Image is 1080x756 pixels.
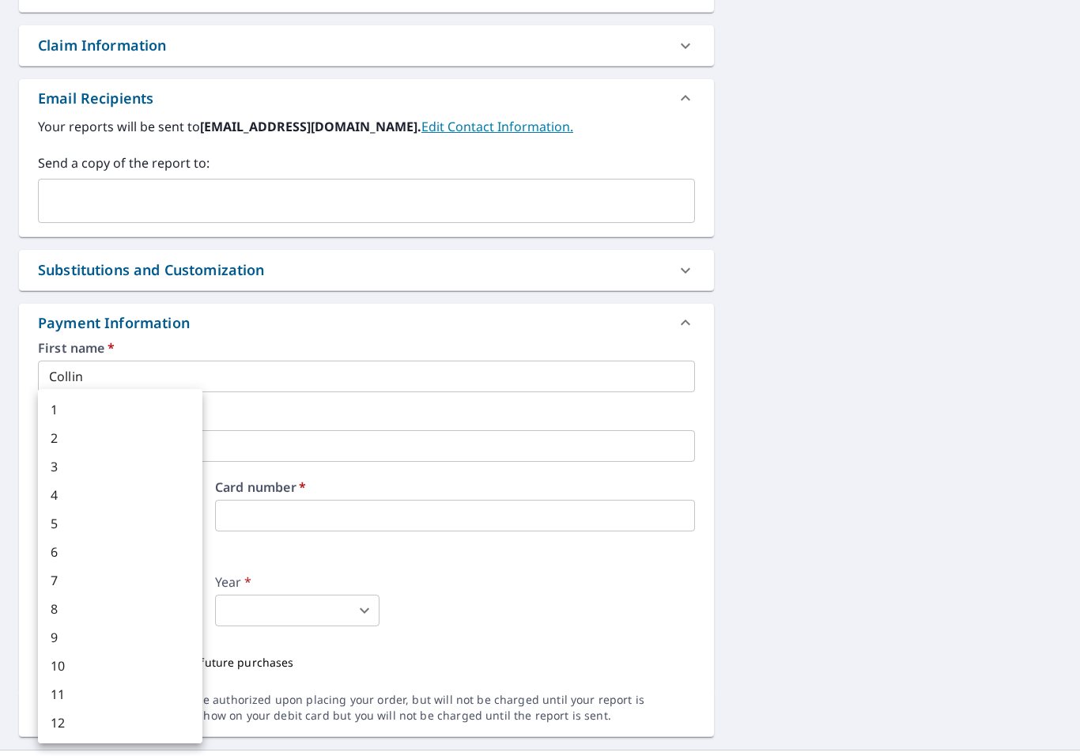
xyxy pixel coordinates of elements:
li: 12 [38,709,202,737]
li: 8 [38,595,202,623]
li: 7 [38,566,202,595]
li: 3 [38,452,202,481]
li: 9 [38,623,202,652]
li: 6 [38,538,202,566]
li: 11 [38,680,202,709]
li: 4 [38,481,202,509]
li: 10 [38,652,202,680]
li: 1 [38,395,202,424]
li: 2 [38,424,202,452]
li: 5 [38,509,202,538]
